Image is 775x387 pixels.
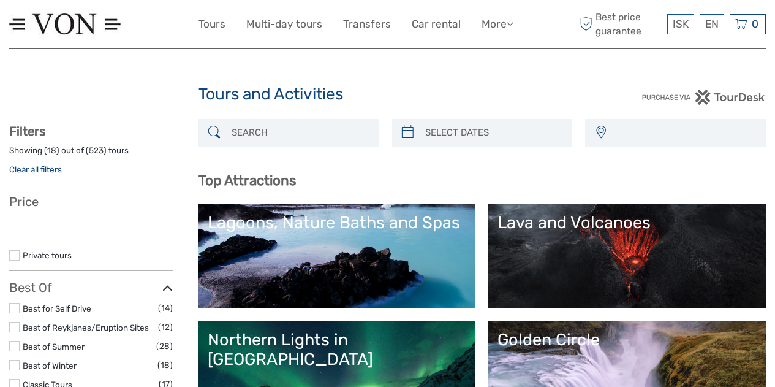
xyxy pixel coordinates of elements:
a: More [482,15,513,33]
a: Lagoons, Nature Baths and Spas [208,213,467,299]
img: PurchaseViaTourDesk.png [641,90,766,105]
a: Transfers [343,15,391,33]
label: 18 [47,145,56,156]
div: Lava and Volcanoes [497,213,757,232]
span: 0 [750,18,760,30]
span: ISK [673,18,689,30]
a: Best for Self Drive [23,304,91,313]
img: 1574-8e98ae90-1d34-46d6-9ccb-78f4724058c1_logo_small.jpg [9,9,121,39]
a: Private tours [23,250,72,260]
div: Lagoons, Nature Baths and Spas [208,213,467,232]
a: Best of Summer [23,342,85,351]
strong: Filters [9,124,45,139]
b: Top Attractions [198,172,296,189]
span: (28) [156,339,173,353]
input: SELECT DATES [420,122,567,144]
span: (14) [158,301,173,315]
a: Lava and Volcanoes [497,213,757,299]
a: Best of Reykjanes/Eruption Sites [23,323,149,332]
a: Best of Winter [23,361,77,370]
input: SEARCH [227,122,373,144]
div: EN [700,14,724,34]
a: Clear all filters [9,164,62,174]
a: Car rental [412,15,461,33]
span: (18) [157,358,173,372]
div: Northern Lights in [GEOGRAPHIC_DATA] [208,330,467,370]
div: Showing ( ) out of ( ) tours [9,145,173,164]
h1: Tours and Activities [198,85,577,104]
h3: Price [9,194,173,209]
span: Best price guarantee [577,10,664,37]
label: 523 [89,145,104,156]
span: (12) [158,320,173,334]
a: Multi-day tours [246,15,322,33]
a: Tours [198,15,225,33]
h3: Best Of [9,280,173,295]
div: Golden Circle [497,330,757,350]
